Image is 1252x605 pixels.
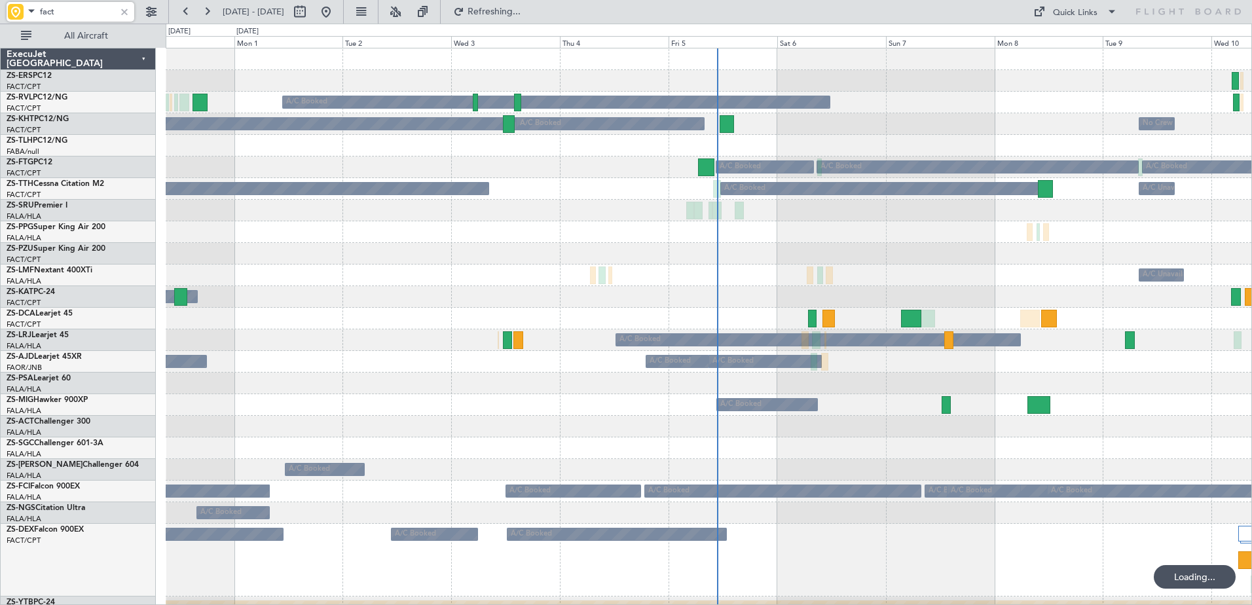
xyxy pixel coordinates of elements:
a: FACT/CPT [7,103,41,113]
div: A/C Booked [1051,481,1092,501]
a: ZS-LRJLearjet 45 [7,331,69,339]
span: [DATE] - [DATE] [223,6,284,18]
a: FALA/HLA [7,211,41,221]
a: ZS-ERSPC12 [7,72,52,80]
a: ZS-[PERSON_NAME]Challenger 604 [7,461,139,469]
div: A/C Booked [520,114,561,134]
a: ZS-KATPC-24 [7,288,55,296]
div: A/C Booked [286,92,327,112]
span: ZS-TTH [7,180,33,188]
a: FACT/CPT [7,536,41,545]
span: ZS-FCI [7,483,30,490]
span: ZS-RVL [7,94,33,101]
span: ZS-PZU [7,245,33,253]
a: FALA/HLA [7,428,41,437]
div: Tue 9 [1103,36,1211,48]
a: FAOR/JNB [7,363,42,373]
a: ZS-PPGSuper King Air 200 [7,223,105,231]
div: Wed 3 [451,36,560,48]
a: FALA/HLA [7,514,41,524]
a: FALA/HLA [7,471,41,481]
a: ZS-FCIFalcon 900EX [7,483,80,490]
div: A/C Booked [511,524,552,544]
a: FACT/CPT [7,255,41,265]
div: Tue 2 [342,36,451,48]
a: ZS-TLHPC12/NG [7,137,67,145]
div: Sun 7 [886,36,995,48]
span: ZS-KHT [7,115,34,123]
div: Fri 5 [669,36,777,48]
span: ZS-AJD [7,353,34,361]
a: FALA/HLA [7,449,41,459]
div: A/C Booked [509,481,551,501]
div: Mon 8 [995,36,1103,48]
div: A/C Booked [720,157,761,177]
a: ZS-KHTPC12/NG [7,115,69,123]
span: ZS-SGC [7,439,34,447]
div: Quick Links [1053,7,1097,20]
div: A/C Booked [200,503,242,522]
a: FALA/HLA [7,233,41,243]
div: A/C Booked [712,352,754,371]
div: No Crew [1143,114,1173,134]
a: ZS-DCALearjet 45 [7,310,73,318]
a: ZS-RVLPC12/NG [7,94,67,101]
div: A/C Unavailable [1143,179,1197,198]
span: ZS-ERS [7,72,33,80]
a: FACT/CPT [7,298,41,308]
div: Sat 6 [777,36,886,48]
button: All Aircraft [14,26,142,46]
a: FALA/HLA [7,276,41,286]
div: Mon 1 [234,36,343,48]
span: ZS-DCA [7,310,35,318]
a: FACT/CPT [7,125,41,135]
a: ZS-TTHCessna Citation M2 [7,180,104,188]
a: FALA/HLA [7,341,41,351]
a: ZS-AJDLearjet 45XR [7,353,82,361]
div: A/C Booked [1146,157,1187,177]
span: ZS-[PERSON_NAME] [7,461,83,469]
div: [DATE] [236,26,259,37]
a: ZS-SGCChallenger 601-3A [7,439,103,447]
div: A/C Booked [648,481,690,501]
span: ZS-MIG [7,396,33,404]
div: A/C Booked [395,524,436,544]
div: Sun 31 [126,36,234,48]
div: A/C Booked [720,395,762,414]
div: A/C Booked [650,352,691,371]
span: ZS-DEX [7,526,34,534]
span: ZS-TLH [7,137,33,145]
div: A/C Booked [289,460,330,479]
button: Quick Links [1027,1,1124,22]
div: A/C Unavailable [1143,265,1197,285]
div: A/C Booked [929,481,970,501]
a: ZS-FTGPC12 [7,158,52,166]
span: ZS-LMF [7,266,34,274]
a: ZS-LMFNextant 400XTi [7,266,92,274]
div: A/C Booked [820,157,862,177]
a: FACT/CPT [7,168,41,178]
span: Refreshing... [467,7,522,16]
span: ZS-PPG [7,223,33,231]
span: ZS-NGS [7,504,35,512]
a: ZS-DEXFalcon 900EX [7,526,84,534]
a: FABA/null [7,147,39,156]
span: ZS-LRJ [7,331,31,339]
span: ZS-KAT [7,288,33,296]
div: A/C Booked [724,179,765,198]
input: Airport [40,2,115,22]
a: FACT/CPT [7,320,41,329]
a: FALA/HLA [7,492,41,502]
a: ZS-NGSCitation Ultra [7,504,85,512]
div: [DATE] [168,26,191,37]
div: A/C Booked [619,330,661,350]
span: ZS-PSA [7,375,33,382]
a: ZS-PSALearjet 60 [7,375,71,382]
a: ZS-PZUSuper King Air 200 [7,245,105,253]
span: ZS-FTG [7,158,33,166]
button: Refreshing... [447,1,526,22]
div: A/C Booked [951,481,992,501]
span: ZS-SRU [7,202,34,210]
a: FACT/CPT [7,190,41,200]
div: Loading... [1154,565,1236,589]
